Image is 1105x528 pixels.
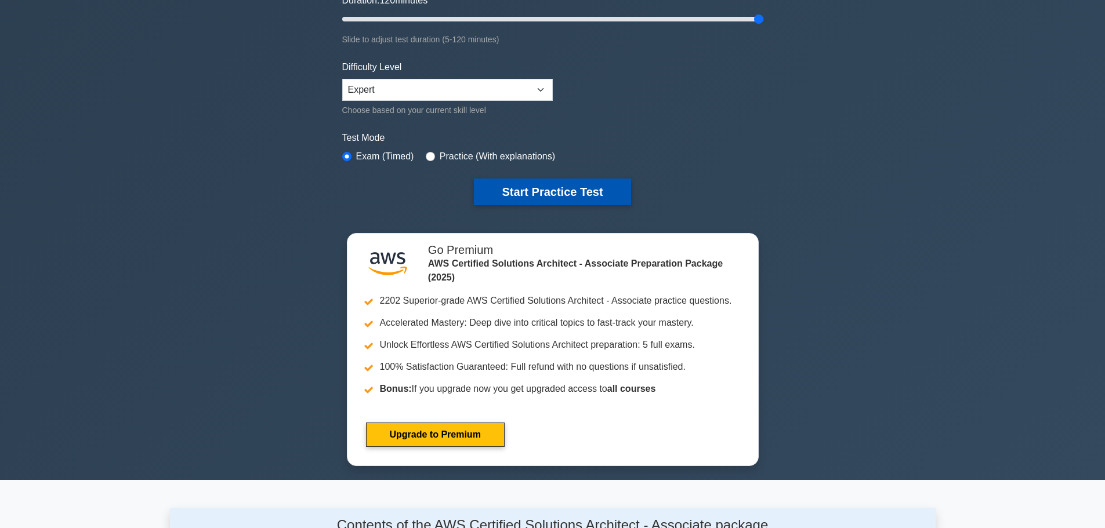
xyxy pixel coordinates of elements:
label: Practice (With explanations) [440,150,555,163]
button: Start Practice Test [474,179,631,205]
label: Exam (Timed) [356,150,414,163]
label: Difficulty Level [342,60,402,74]
div: Choose based on your current skill level [342,103,553,117]
label: Test Mode [342,131,763,145]
div: Slide to adjust test duration (5-120 minutes) [342,32,763,46]
a: Upgrade to Premium [366,423,505,447]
